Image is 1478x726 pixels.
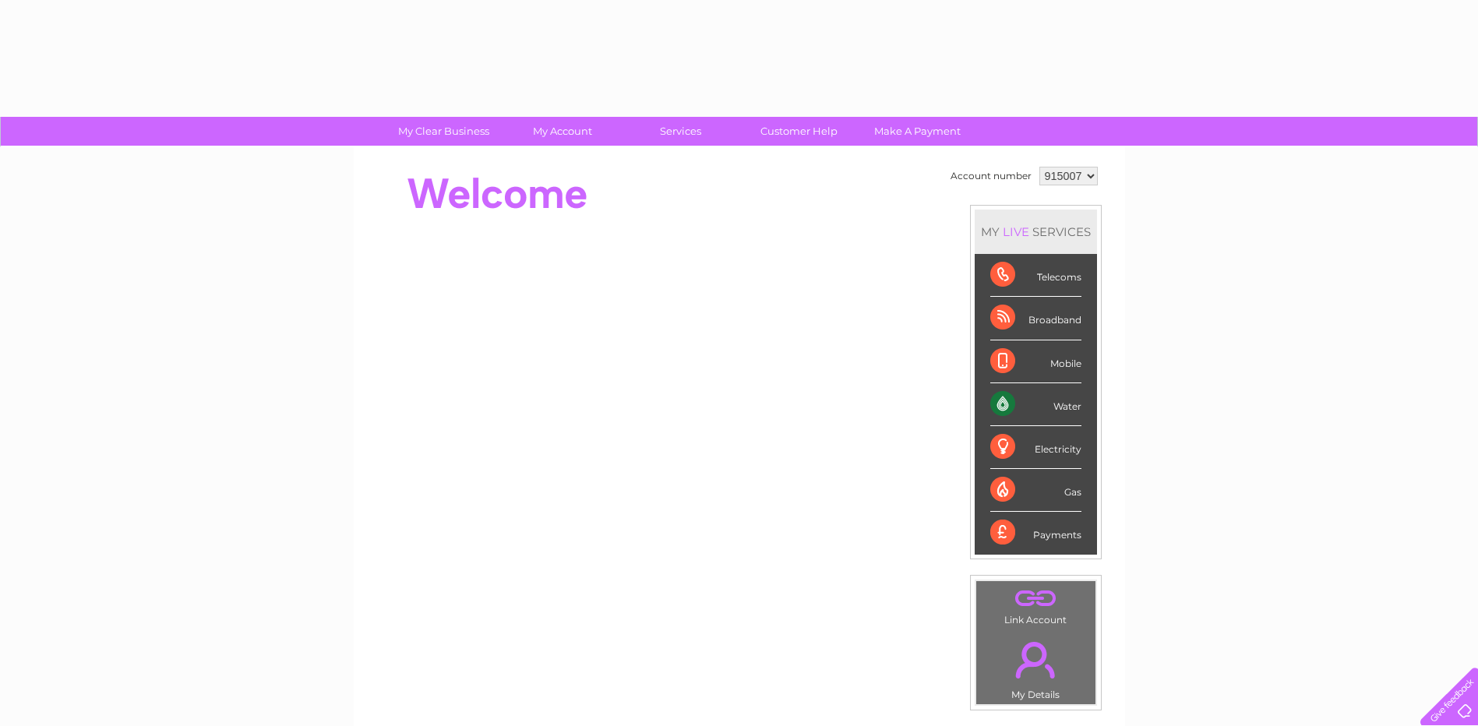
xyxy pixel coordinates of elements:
[990,512,1081,554] div: Payments
[980,633,1092,687] a: .
[616,117,745,146] a: Services
[990,254,1081,297] div: Telecoms
[1000,224,1032,239] div: LIVE
[990,426,1081,469] div: Electricity
[990,340,1081,383] div: Mobile
[498,117,626,146] a: My Account
[735,117,863,146] a: Customer Help
[990,469,1081,512] div: Gas
[853,117,982,146] a: Make A Payment
[990,383,1081,426] div: Water
[975,629,1096,705] td: My Details
[975,210,1097,254] div: MY SERVICES
[975,580,1096,629] td: Link Account
[990,297,1081,340] div: Broadband
[980,585,1092,612] a: .
[379,117,508,146] a: My Clear Business
[947,163,1035,189] td: Account number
